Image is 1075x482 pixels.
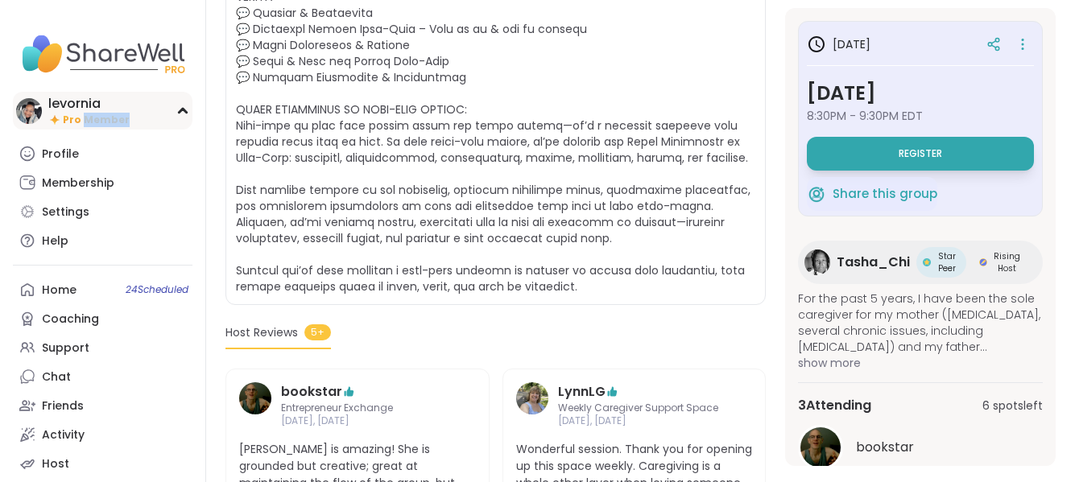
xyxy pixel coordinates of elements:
div: Friends [42,398,84,414]
span: Rising Host [990,250,1023,274]
a: Help [13,226,192,255]
img: bookstar [239,382,271,414]
span: Tasha_Chi [837,253,910,272]
img: Tasha_Chi [804,249,830,275]
span: 24 Scheduled [126,283,188,296]
div: Help [42,233,68,249]
a: Home24Scheduled [13,275,192,304]
span: Weekly Caregiver Support Space [558,402,718,415]
div: Coaching [42,311,99,328]
a: Activity [13,420,192,449]
span: 6 spots left [982,398,1043,414]
span: Pro Member [63,113,130,127]
div: Home [42,282,76,299]
img: Star Peer [923,258,931,266]
img: levornia [16,98,42,124]
img: Rising Host [979,258,987,266]
span: show more [798,355,1043,371]
span: Host Reviews [225,324,298,341]
a: Tasha_ChiTasha_ChiStar PeerStar PeerRising HostRising Host [798,241,1043,284]
button: Register [807,137,1034,171]
img: LynnLG [516,382,548,414]
div: Support [42,340,89,356]
a: Chat [13,362,192,391]
button: Share this group [807,177,937,211]
a: bookstarbookstar [798,425,1043,470]
div: Activity [42,427,85,443]
a: bookstar [281,382,342,402]
span: Star Peer [934,250,960,274]
div: Host [42,456,69,472]
span: 5+ [304,324,331,340]
span: [DATE], [DATE] [558,414,718,428]
img: bookstar [800,427,841,468]
h3: [DATE] [807,35,870,54]
img: ShareWell Logomark [807,184,826,204]
a: Friends [13,391,192,420]
a: Settings [13,197,192,226]
span: Register [899,147,942,160]
span: Share this group [833,185,937,204]
div: Chat [42,369,71,385]
a: Host [13,449,192,478]
img: ShareWell Nav Logo [13,26,192,82]
div: Settings [42,204,89,220]
h3: [DATE] [807,79,1034,108]
a: Support [13,333,192,362]
div: Profile [42,146,79,163]
a: Coaching [13,304,192,333]
div: levornia [48,95,130,113]
a: Profile [13,139,192,168]
span: [DATE], [DATE] [281,414,434,428]
span: 3 Attending [798,396,871,415]
span: Entrepreneur Exchange [281,402,434,415]
a: Membership [13,168,192,197]
a: bookstar [239,382,271,429]
span: For the past 5 years, I have been the sole caregiver for my mother ([MEDICAL_DATA], several chron... [798,290,1043,355]
a: LynnLG [516,382,548,429]
div: Membership [42,175,114,192]
a: LynnLG [558,382,606,402]
span: bookstar [856,438,914,457]
span: 8:30PM - 9:30PM EDT [807,108,1034,124]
